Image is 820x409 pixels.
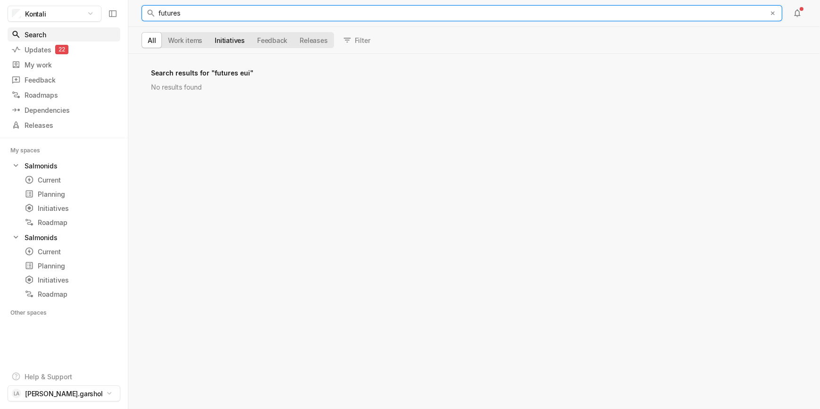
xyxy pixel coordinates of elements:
[11,120,117,130] div: Releases
[21,287,120,300] a: Roadmap
[8,27,120,42] a: Search
[21,201,120,215] a: Initiatives
[11,60,117,70] div: My work
[251,33,293,48] button: Feedback
[25,189,117,199] div: Planning
[25,389,103,399] span: [PERSON_NAME].garshol
[162,33,209,48] button: Work items
[8,58,120,72] a: My work
[25,217,117,227] div: Roadmap
[8,231,120,244] a: Salmonids
[8,159,120,172] a: Salmonids
[10,146,51,155] div: My spaces
[55,45,68,54] div: 22
[25,289,117,299] div: Roadmap
[8,88,120,102] a: Roadmaps
[8,73,120,87] a: Feedback
[11,75,117,85] div: Feedback
[21,259,120,272] a: Planning
[8,385,120,401] button: LA[PERSON_NAME].garshol
[25,261,117,271] div: Planning
[8,42,120,57] a: Updates22
[25,275,117,285] div: Initiatives
[25,372,72,382] div: Help & Support
[11,45,117,55] div: Updates
[11,30,117,40] div: Search
[8,103,120,117] a: Dependencies
[339,33,376,48] button: Filter
[10,308,58,317] div: Other spaces
[14,389,19,398] span: LA
[21,245,120,258] a: Current
[159,9,180,17] span: futures
[151,68,253,78] span: Search results for " futures eui "
[11,90,117,100] div: Roadmaps
[21,187,120,200] a: Planning
[151,82,812,92] div: No results found
[21,173,120,186] a: Current
[25,161,58,171] div: Salmonids
[25,9,46,19] span: Kontali
[11,105,117,115] div: Dependencies
[25,203,117,213] div: Initiatives
[25,175,117,185] div: Current
[209,33,251,48] button: Initiatives
[21,273,120,286] a: Initiatives
[8,6,101,22] button: Kontali
[25,233,58,242] div: Salmonids
[21,216,120,229] a: Roadmap
[8,118,120,132] a: Releases
[293,33,334,48] button: Releases
[128,54,820,409] div: grid
[25,247,117,257] div: Current
[142,32,162,48] button: All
